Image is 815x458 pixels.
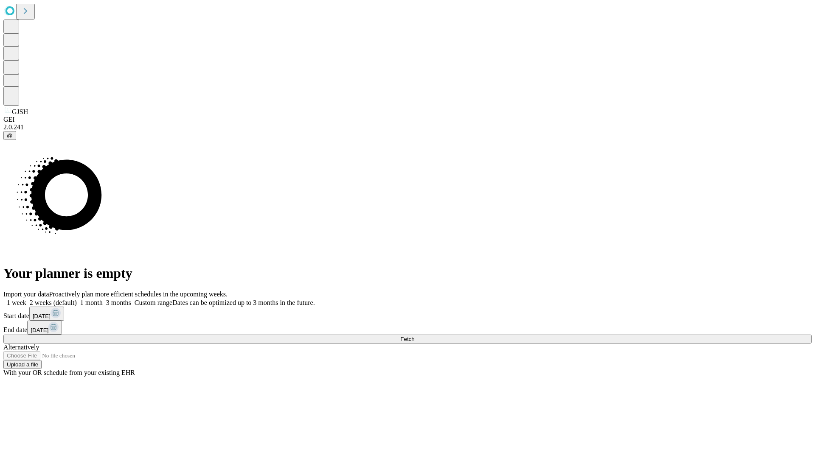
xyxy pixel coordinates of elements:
span: 3 months [106,299,131,306]
span: With your OR schedule from your existing EHR [3,369,135,376]
span: [DATE] [31,327,48,333]
button: Fetch [3,335,812,343]
span: 1 month [80,299,103,306]
span: GJSH [12,108,28,115]
span: Fetch [400,336,414,342]
span: Custom range [135,299,172,306]
button: [DATE] [29,307,64,321]
span: Alternatively [3,343,39,351]
button: @ [3,131,16,140]
span: @ [7,132,13,139]
span: Import your data [3,290,49,298]
button: [DATE] [27,321,62,335]
span: 1 week [7,299,26,306]
div: 2.0.241 [3,123,812,131]
div: Start date [3,307,812,321]
span: Proactively plan more efficient schedules in the upcoming weeks. [49,290,228,298]
div: End date [3,321,812,335]
span: 2 weeks (default) [30,299,77,306]
div: GEI [3,116,812,123]
span: Dates can be optimized up to 3 months in the future. [172,299,315,306]
button: Upload a file [3,360,42,369]
span: [DATE] [33,313,51,319]
h1: Your planner is empty [3,265,812,281]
